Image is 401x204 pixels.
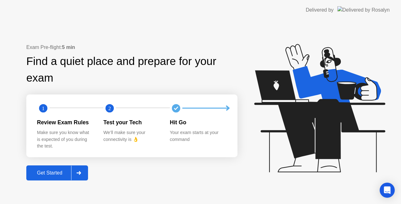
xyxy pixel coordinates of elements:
[170,118,226,126] div: Hit Go
[28,170,71,176] div: Get Started
[170,129,226,143] div: Your exam starts at your command
[37,129,93,150] div: Make sure you know what is expected of you during the test.
[337,6,390,13] img: Delivered by Rosalyn
[37,118,93,126] div: Review Exam Rules
[42,105,44,111] text: 1
[103,118,160,126] div: Test your Tech
[62,45,75,50] b: 5 min
[26,44,237,51] div: Exam Pre-flight:
[26,53,237,86] div: Find a quiet place and prepare for your exam
[26,165,88,180] button: Get Started
[306,6,334,14] div: Delivered by
[103,129,160,143] div: We’ll make sure your connectivity is 👌
[380,183,395,198] div: Open Intercom Messenger
[108,105,111,111] text: 2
